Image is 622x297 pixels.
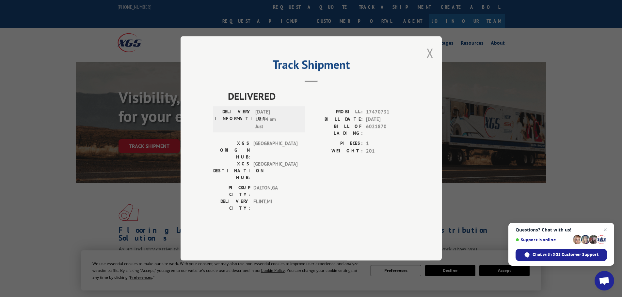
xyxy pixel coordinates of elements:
[215,109,252,131] label: DELIVERY INFORMATION:
[213,185,250,198] label: PICKUP CITY:
[601,226,609,234] span: Close chat
[213,161,250,181] label: XGS DESTINATION HUB:
[253,161,297,181] span: [GEOGRAPHIC_DATA]
[311,140,363,148] label: PIECES:
[228,89,409,104] span: DELIVERED
[516,227,607,232] span: Questions? Chat with us!
[366,140,409,148] span: 1
[255,109,299,131] span: [DATE] 11:44 am Just
[311,123,363,137] label: BILL OF LADING:
[253,140,297,161] span: [GEOGRAPHIC_DATA]
[311,109,363,116] label: PROBILL:
[426,44,434,62] button: Close modal
[595,271,614,290] div: Open chat
[516,249,607,261] div: Chat with XGS Customer Support
[213,198,250,212] label: DELIVERY CITY:
[533,252,598,258] span: Chat with XGS Customer Support
[366,123,409,137] span: 6021870
[366,147,409,155] span: 201
[366,109,409,116] span: 17470731
[213,140,250,161] label: XGS ORIGIN HUB:
[366,116,409,123] span: [DATE]
[213,60,409,72] h2: Track Shipment
[253,198,297,212] span: FLINT , MI
[311,116,363,123] label: BILL DATE:
[311,147,363,155] label: WEIGHT:
[253,185,297,198] span: DALTON , GA
[516,237,570,242] span: Support is online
